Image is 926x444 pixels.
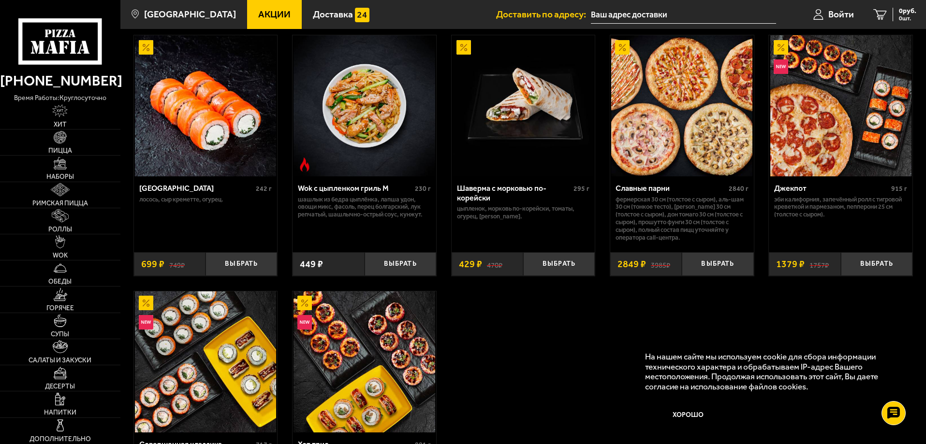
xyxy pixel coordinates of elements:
s: 470 ₽ [487,259,502,269]
span: Горячее [46,305,74,312]
a: АкционныйНовинкаДжекпот [769,35,912,176]
p: Эби Калифорния, Запечённый ролл с тигровой креветкой и пармезаном, Пепперони 25 см (толстое с сыр... [774,196,907,219]
div: Джекпот [774,184,889,193]
span: Супы [51,331,69,338]
img: Новинка [139,315,153,329]
s: 749 ₽ [169,259,185,269]
img: Акционный [139,40,153,55]
button: Выбрать [206,252,277,276]
span: Напитки [44,409,76,416]
img: Хот трио [294,291,435,432]
button: Выбрать [365,252,436,276]
span: Войти [828,10,854,19]
a: АкционныйСлавные парни [610,35,754,176]
span: Обеды [48,278,72,285]
button: Выбрать [841,252,912,276]
a: АкционныйФиладельфия [134,35,278,176]
span: Роллы [48,226,72,233]
s: 1757 ₽ [809,259,829,269]
span: WOK [53,252,68,259]
p: Фермерская 30 см (толстое с сыром), Аль-Шам 30 см (тонкое тесто), [PERSON_NAME] 30 см (толстое с ... [616,196,749,242]
span: Пицца [48,147,72,154]
img: Акционный [774,40,788,55]
span: Акции [258,10,291,19]
span: Салаты и закуски [29,357,91,364]
img: Джекпот [770,35,911,176]
img: Острое блюдо [297,158,312,172]
button: Хорошо [645,401,732,430]
img: Wok с цыпленком гриль M [294,35,435,176]
button: Выбрать [682,252,753,276]
p: На нашем сайте мы используем cookie для сбора информации технического характера и обрабатываем IP... [645,352,898,392]
p: цыпленок, морковь по-корейски, томаты, огурец, [PERSON_NAME]. [457,205,590,220]
img: Новинка [297,315,312,329]
span: 429 ₽ [459,259,482,269]
button: Выбрать [523,252,595,276]
img: Новинка [774,59,788,74]
div: [GEOGRAPHIC_DATA] [139,184,254,193]
span: Дополнительно [29,436,91,443]
span: 295 г [573,185,589,193]
span: 2840 г [729,185,749,193]
span: 0 руб. [899,8,916,14]
span: 449 ₽ [300,259,323,269]
p: лосось, Сыр креметте, огурец. [139,196,272,203]
span: [GEOGRAPHIC_DATA] [144,10,236,19]
span: Наборы [46,173,74,180]
input: Ваш адрес доставки [591,6,776,24]
a: Острое блюдоWok с цыпленком гриль M [293,35,436,176]
span: 0 шт. [899,15,916,21]
span: 230 г [415,185,431,193]
span: 1379 ₽ [776,259,805,269]
span: 915 г [891,185,907,193]
img: Акционный [456,40,471,55]
img: Акционный [615,40,630,55]
img: Шаверма с морковью по-корейски [453,35,594,176]
span: Доставить по адресу: [496,10,591,19]
span: Хит [54,121,67,128]
img: Акционный [297,296,312,310]
div: Шаверма с морковью по-корейски [457,184,572,202]
img: 15daf4d41897b9f0e9f617042186c801.svg [355,8,369,22]
span: Доставка [313,10,353,19]
span: 2849 ₽ [617,259,646,269]
div: Славные парни [616,184,726,193]
span: 242 г [256,185,272,193]
span: Римская пицца [32,200,88,207]
div: Wok с цыпленком гриль M [298,184,412,193]
p: шашлык из бедра цыплёнка, лапша удон, овощи микс, фасоль, перец болгарский, лук репчатый, шашлычн... [298,196,431,219]
span: Десерты [45,383,75,390]
s: 3985 ₽ [651,259,670,269]
a: АкционныйНовинкаСовершенная классика [134,291,278,432]
span: 699 ₽ [141,259,164,269]
img: Филадельфия [135,35,276,176]
a: АкционныйНовинкаХот трио [293,291,436,432]
a: АкционныйШаверма с морковью по-корейски [452,35,595,176]
img: Акционный [139,296,153,310]
img: Совершенная классика [135,291,276,432]
img: Славные парни [611,35,752,176]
